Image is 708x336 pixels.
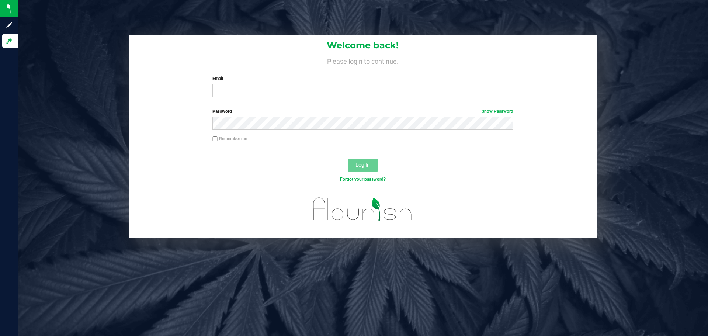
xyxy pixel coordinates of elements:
[340,177,386,182] a: Forgot your password?
[212,75,513,82] label: Email
[6,37,13,45] inline-svg: Log in
[129,56,597,65] h4: Please login to continue.
[212,109,232,114] span: Password
[212,135,247,142] label: Remember me
[129,41,597,50] h1: Welcome back!
[6,21,13,29] inline-svg: Sign up
[212,136,218,142] input: Remember me
[482,109,513,114] a: Show Password
[355,162,370,168] span: Log In
[304,190,421,228] img: flourish_logo.svg
[348,159,378,172] button: Log In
